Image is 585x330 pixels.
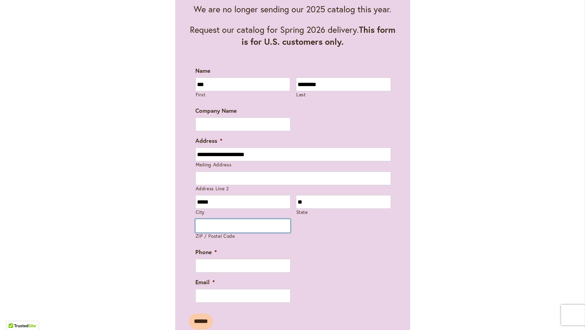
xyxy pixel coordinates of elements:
[196,233,290,239] label: ZIP / Postal Code
[196,92,290,98] label: First
[195,248,217,256] label: Phone
[189,24,396,48] p: Request our catalog for Spring 2026 delivery.
[242,24,395,47] strong: This form is for U.S. customers only.
[194,3,391,15] p: We are no longer sending our 2025 catalog this year.
[195,137,222,145] label: Address
[196,185,391,192] label: Address Line 2
[195,278,215,286] label: Email
[196,162,391,168] label: Mailing Address
[296,209,391,216] label: State
[195,107,237,114] label: Company Name
[195,67,210,74] label: Name
[296,92,391,98] label: Last
[196,209,290,216] label: City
